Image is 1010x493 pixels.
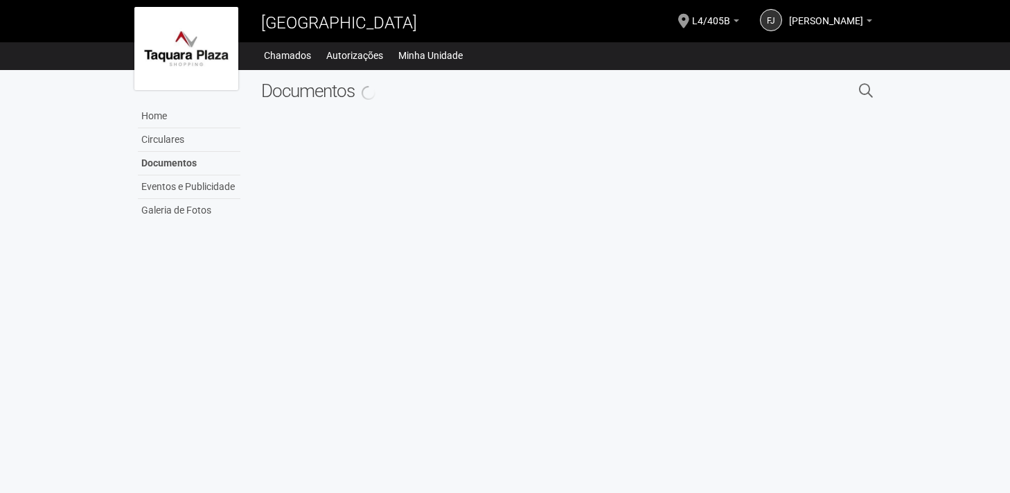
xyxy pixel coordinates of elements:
a: Home [138,105,240,128]
a: Eventos e Publicidade [138,175,240,199]
a: FJ [760,9,782,31]
a: L4/405B [692,17,739,28]
h2: Documentos [261,80,716,101]
a: Autorizações [326,46,383,65]
a: Minha Unidade [398,46,463,65]
span: L4/405B [692,2,730,26]
a: Chamados [264,46,311,65]
span: Fernando José Jamel [789,2,863,26]
img: spinner.png [361,85,376,101]
span: [GEOGRAPHIC_DATA] [261,13,417,33]
a: Documentos [138,152,240,175]
a: Galeria de Fotos [138,199,240,222]
a: Circulares [138,128,240,152]
img: logo.jpg [134,7,238,90]
a: [PERSON_NAME] [789,17,872,28]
